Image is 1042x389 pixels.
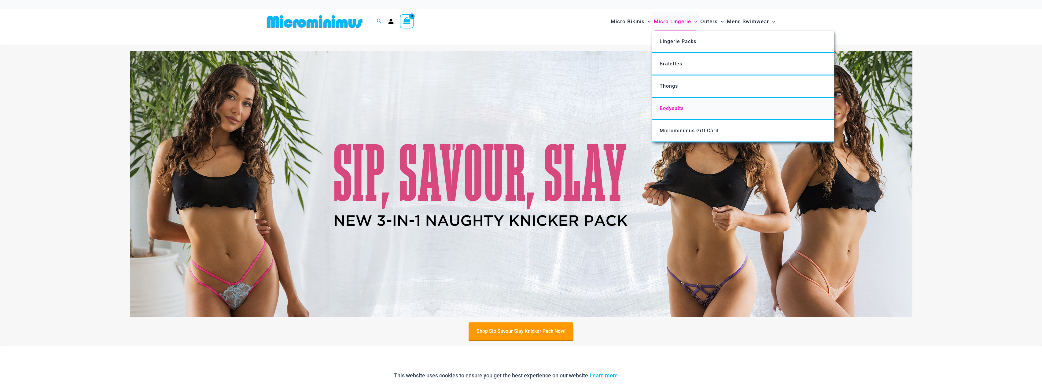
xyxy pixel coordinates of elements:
[645,14,651,29] span: Menu Toggle
[660,39,696,44] span: Lingerie Packs
[622,368,648,383] button: Accept
[652,31,834,53] a: Lingerie Packs
[388,19,394,24] a: Account icon link
[660,128,719,134] span: Microminimus Gift Card
[725,12,777,31] a: Mens SwimwearMenu ToggleMenu Toggle
[394,371,618,380] p: This website uses cookies to ensure you get the best experience on our website.
[377,18,382,25] a: Search icon link
[611,14,645,29] span: Micro Bikinis
[590,372,618,379] a: Learn more
[652,120,834,142] a: Microminimus Gift Card
[660,83,678,89] span: Thongs
[654,14,691,29] span: Micro Lingerie
[691,14,697,29] span: Menu Toggle
[769,14,775,29] span: Menu Toggle
[609,12,652,31] a: Micro BikinisMenu ToggleMenu Toggle
[400,14,414,28] a: View Shopping Cart, empty
[699,12,725,31] a: OutersMenu ToggleMenu Toggle
[608,11,778,32] nav: Site Navigation
[130,51,912,317] img: Sip Savour Slay Knicker Pack
[652,75,834,98] a: Thongs
[264,15,365,28] img: MM SHOP LOGO FLAT
[652,98,834,120] a: Bodysuits
[652,12,699,31] a: Micro LingerieMenu ToggleMenu Toggle
[660,105,684,111] span: Bodysuits
[469,322,573,340] a: Shop Sip Savour Slay Knicker Pack Now!
[652,53,834,75] a: Bralettes
[718,14,724,29] span: Menu Toggle
[660,61,682,67] span: Bralettes
[727,14,769,29] span: Mens Swimwear
[700,14,718,29] span: Outers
